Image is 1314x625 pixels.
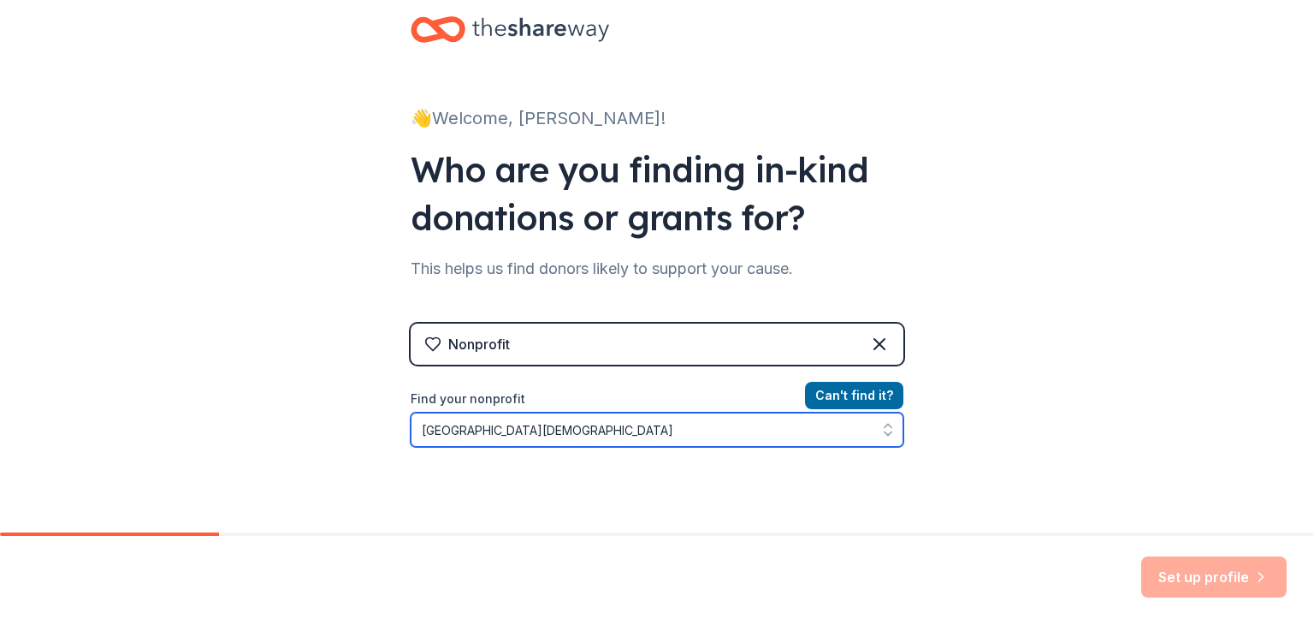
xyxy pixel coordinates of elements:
div: This helps us find donors likely to support your cause. [411,255,903,283]
div: 👋 Welcome, [PERSON_NAME]! [411,104,903,132]
div: Who are you finding in-kind donations or grants for? [411,146,903,241]
button: Can't find it? [805,382,903,409]
label: Find your nonprofit [411,389,903,409]
input: Search by name, EIN, or city [411,413,903,447]
div: Nonprofit [448,334,510,354]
